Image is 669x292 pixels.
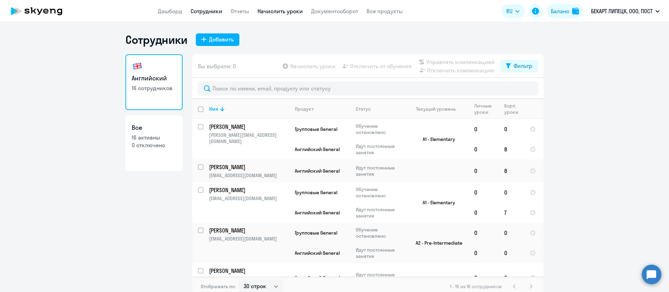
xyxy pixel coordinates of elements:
td: A2 - Pre-Intermediate [404,223,469,263]
a: [PERSON_NAME] [209,267,289,275]
p: Обучение остановлено [356,227,403,239]
span: Английский General [295,146,340,152]
td: 0 [499,243,524,263]
p: [EMAIL_ADDRESS][DOMAIN_NAME] [209,236,289,242]
a: [PERSON_NAME] [209,186,289,194]
div: Имя [209,106,289,112]
button: БЕКАРТ ЛИПЕЦК, ООО, ПОСТ [587,3,663,19]
td: A1 - Elementary [404,119,469,159]
img: balance [572,8,579,15]
p: Обучение остановлено [356,123,403,135]
h3: Все [132,123,176,132]
a: Документооборот [311,8,358,15]
h3: Английский [132,74,176,83]
button: RU [501,4,524,18]
div: Личные уроки [474,103,498,115]
button: Фильтр [500,60,538,72]
p: Идут постоянные занятия [356,247,403,259]
a: [PERSON_NAME] [209,123,289,131]
div: Текущий уровень [416,106,456,112]
input: Поиск по имени, email, продукту или статусу [198,81,538,95]
p: [PERSON_NAME] [209,186,288,194]
td: 0 [469,139,499,159]
div: Имя [209,106,218,112]
a: Английский16 сотрудников [125,54,183,110]
p: Идут постоянные занятия [356,206,403,219]
p: [PERSON_NAME] [209,123,288,131]
span: Английский General [295,275,340,281]
p: [EMAIL_ADDRESS][DOMAIN_NAME] [209,172,289,179]
img: english [132,61,143,72]
a: [PERSON_NAME] [209,227,289,234]
td: 7 [499,203,524,223]
p: [PERSON_NAME] [209,267,288,275]
p: [PERSON_NAME][EMAIL_ADDRESS][DOMAIN_NAME] [209,132,289,144]
p: Идут постоянные занятия [356,165,403,177]
td: 0 [469,182,499,203]
div: Статус [356,106,371,112]
td: 0 [499,223,524,243]
p: [PERSON_NAME][EMAIL_ADDRESS][DOMAIN_NAME] [209,276,289,289]
a: Начислить уроки [257,8,303,15]
p: [PERSON_NAME] [209,163,288,171]
a: Все продукты [367,8,403,15]
span: Отображать по: [201,283,236,290]
td: 0 [469,159,499,182]
span: Вы выбрали: 0 [198,62,236,70]
a: [PERSON_NAME] [209,163,289,171]
div: Добавить [209,35,234,44]
td: 0 [469,203,499,223]
a: Все16 активны0 отключено [125,116,183,171]
p: 16 активны [132,134,176,141]
a: Дашборд [158,8,182,15]
p: 16 сотрудников [132,84,176,92]
button: Балансbalance [547,4,583,18]
span: Групповые General [295,189,337,196]
p: [PERSON_NAME] [209,227,288,234]
p: Идут постоянные занятия [356,143,403,156]
p: БЕКАРТ ЛИПЕЦК, ООО, ПОСТ [591,7,653,15]
td: 0 [469,223,499,243]
div: Текущий уровень [409,106,468,112]
span: 1 - 16 из 16 сотрудников [450,283,502,290]
td: 0 [499,182,524,203]
div: Фильтр [514,62,532,70]
span: Групповые General [295,230,337,236]
div: Продукт [295,106,314,112]
td: 0 [469,243,499,263]
button: Добавить [196,33,239,46]
h1: Сотрудники [125,33,187,47]
a: Сотрудники [191,8,222,15]
div: Корп. уроки [504,103,524,115]
p: Обучение остановлено [356,186,403,199]
span: Английский General [295,168,340,174]
span: RU [506,7,513,15]
span: Английский General [295,210,340,216]
td: 0 [469,119,499,139]
td: A1 - Elementary [404,182,469,223]
p: Идут постоянные занятия [356,271,403,284]
span: Английский General [295,250,340,256]
td: 8 [499,159,524,182]
p: [EMAIL_ADDRESS][DOMAIN_NAME] [209,195,289,202]
p: 0 отключено [132,141,176,149]
td: 0 [499,119,524,139]
span: Групповые General [295,126,337,132]
a: Отчеты [231,8,249,15]
td: 8 [499,139,524,159]
div: Баланс [551,7,569,15]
